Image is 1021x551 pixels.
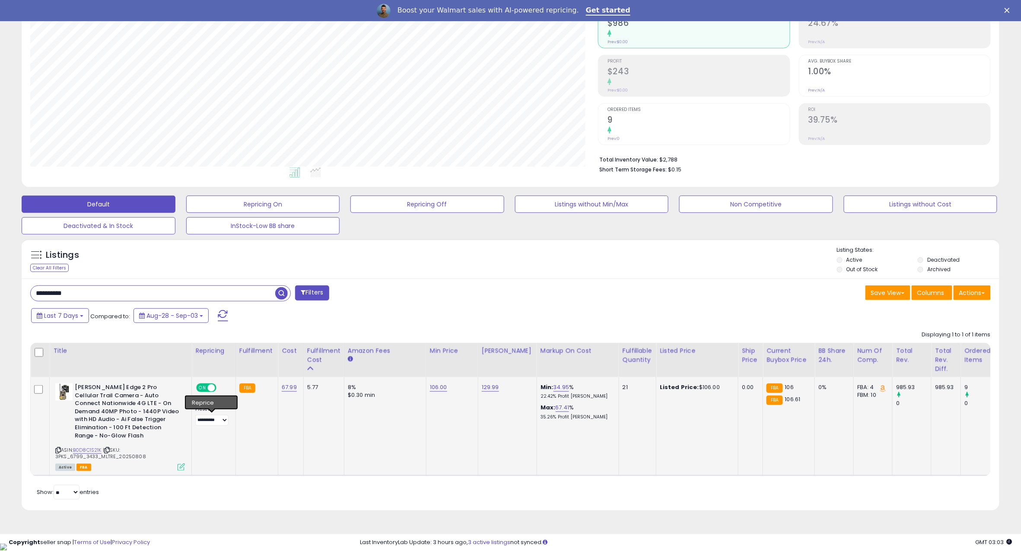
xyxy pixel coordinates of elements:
[55,383,185,470] div: ASIN:
[935,346,957,374] div: Total Rev. Diff.
[767,396,782,405] small: FBA
[55,446,146,459] span: | SKU: 3PKS_6799_3433_MLTRE_20250808
[55,464,75,471] span: All listings currently available for purchase on Amazon
[46,249,79,261] h5: Listings
[818,346,850,364] div: BB Share 24h.
[9,538,150,547] div: seller snap | |
[785,383,794,391] span: 106
[348,383,420,391] div: 8%
[53,346,188,355] div: Title
[976,538,1012,546] span: 2025-09-12 03:03 GMT
[55,383,73,401] img: 41-FX49sIFL._SL40_.jpg
[927,266,951,273] label: Archived
[22,217,175,234] button: Deactivated & In Stock
[9,538,40,546] strong: Copyright
[1005,8,1013,13] div: Close
[808,59,990,64] span: Avg. Buybox Share
[482,383,499,392] a: 129.99
[44,311,78,320] span: Last 7 Days
[22,196,175,213] button: Default
[623,383,649,391] div: 21
[195,397,229,405] div: Win BuyBox *
[541,393,612,399] p: 22.42% Profit [PERSON_NAME]
[146,311,198,320] span: Aug-28 - Sep-03
[742,346,759,364] div: Ship Price
[927,256,960,263] label: Deactivated
[912,285,952,300] button: Columns
[608,18,789,30] h2: $986
[239,346,274,355] div: Fulfillment
[964,346,996,364] div: Ordered Items
[896,346,928,364] div: Total Rev.
[808,18,990,30] h2: 24.67%
[90,312,130,320] span: Compared to:
[537,343,619,377] th: The percentage added to the cost of goods (COGS) that forms the calculator for Min & Max prices.
[857,346,889,364] div: Num of Comp.
[917,288,945,297] span: Columns
[239,383,255,393] small: FBA
[660,383,732,391] div: $106.00
[295,285,329,301] button: Filters
[865,285,910,300] button: Save View
[846,266,878,273] label: Out of Stock
[837,246,999,254] p: Listing States:
[541,403,556,412] b: Max:
[808,88,825,93] small: Prev: N/A
[76,464,91,471] span: FBA
[896,399,931,407] div: 0
[282,383,297,392] a: 67.99
[608,59,789,64] span: Profit
[599,166,667,173] b: Short Term Storage Fees:
[742,383,756,391] div: 0.00
[197,384,208,392] span: ON
[808,136,825,141] small: Prev: N/A
[608,115,789,127] h2: 9
[808,115,990,127] h2: 39.75%
[112,538,150,546] a: Privacy Policy
[74,538,111,546] a: Terms of Use
[844,196,998,213] button: Listings without Cost
[31,308,89,323] button: Last 7 Days
[398,6,579,15] div: Boost your Walmart sales with AI-powered repricing.
[37,488,99,496] span: Show: entries
[195,346,232,355] div: Repricing
[360,538,1012,547] div: Last InventoryLab Update: 3 hours ago, not synced.
[468,538,510,546] a: 3 active listings
[964,383,999,391] div: 9
[818,383,847,391] div: 0%
[660,346,735,355] div: Listed Price
[348,391,420,399] div: $0.30 min
[541,383,553,391] b: Min:
[668,165,681,174] span: $0.15
[857,383,886,391] div: FBA: 4
[541,404,612,420] div: %
[679,196,833,213] button: Non Competitive
[377,4,391,18] img: Profile image for Adrian
[857,391,886,399] div: FBM: 10
[553,383,569,392] a: 34.95
[430,383,447,392] a: 106.00
[586,6,630,16] a: Get started
[195,406,229,426] div: Preset:
[282,346,300,355] div: Cost
[515,196,669,213] button: Listings without Min/Max
[896,383,931,391] div: 985.93
[30,264,69,272] div: Clear All Filters
[350,196,504,213] button: Repricing Off
[556,403,569,412] a: 67.41
[767,346,811,364] div: Current Buybox Price
[430,346,474,355] div: Min Price
[348,355,353,363] small: Amazon Fees.
[307,346,340,364] div: Fulfillment Cost
[599,154,984,164] li: $2,788
[186,217,340,234] button: InStock-Low BB share
[922,331,991,339] div: Displaying 1 to 1 of 1 items
[808,108,990,112] span: ROI
[73,446,102,454] a: B0D8C1S21K
[482,346,533,355] div: [PERSON_NAME]
[808,39,825,44] small: Prev: N/A
[767,383,782,393] small: FBA
[608,136,620,141] small: Prev: 0
[935,383,954,391] div: 985.93
[348,346,423,355] div: Amazon Fees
